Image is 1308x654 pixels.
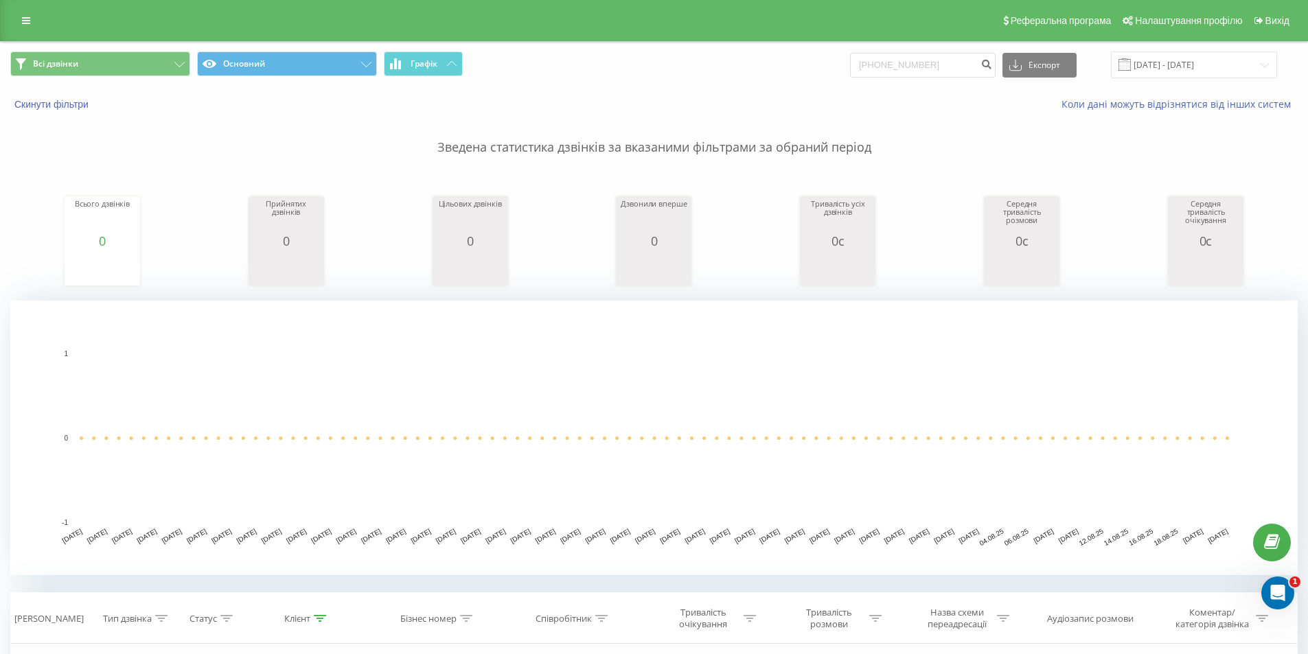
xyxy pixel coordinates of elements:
text: [DATE] [908,527,930,544]
text: -1 [62,519,68,526]
div: 0с [987,234,1056,248]
div: Середня тривалість розмови [987,200,1056,234]
text: 1 [64,350,68,358]
text: [DATE] [1182,527,1204,544]
div: Тип дзвінка [103,613,152,624]
div: Статус [190,613,217,624]
text: [DATE] [1032,527,1055,544]
button: Скинути фільтри [10,98,95,110]
text: [DATE] [658,527,681,544]
a: Коли дані можуть відрізнятися вiд інших систем [1062,97,1298,110]
span: Графік [411,59,437,69]
div: 0 [619,234,688,248]
text: [DATE] [559,527,582,544]
div: Бізнес номер [400,613,457,624]
text: [DATE] [1057,527,1080,544]
text: [DATE] [758,527,781,544]
button: Графік [384,51,463,76]
text: 06.08.25 [1003,527,1031,547]
button: Експорт [1002,53,1077,78]
svg: A chart. [803,248,872,289]
div: Тривалість розмови [792,607,866,630]
svg: A chart. [987,248,1056,289]
text: [DATE] [111,527,133,544]
div: Коментар/категорія дзвінка [1172,607,1252,630]
input: Пошук за номером [850,53,996,78]
text: [DATE] [783,527,806,544]
text: [DATE] [335,527,358,544]
text: [DATE] [634,527,656,544]
span: 1 [1289,576,1300,587]
svg: A chart. [68,248,137,289]
p: Зведена статистика дзвінків за вказаними фільтрами за обраний період [10,111,1298,156]
text: 0 [64,434,68,442]
div: Клієнт [284,613,310,624]
text: [DATE] [310,527,332,544]
span: Всі дзвінки [33,58,78,69]
div: Аудіозапис розмови [1047,613,1134,624]
text: [DATE] [236,527,258,544]
svg: A chart. [436,248,505,289]
span: Вихід [1265,15,1289,26]
div: Назва схеми переадресації [920,607,994,630]
text: [DATE] [958,527,980,544]
text: [DATE] [409,527,432,544]
text: [DATE] [808,527,831,544]
text: [DATE] [509,527,532,544]
text: [DATE] [285,527,308,544]
div: [PERSON_NAME] [14,613,84,624]
text: 12.08.25 [1078,527,1105,547]
text: [DATE] [260,527,283,544]
text: [DATE] [932,527,955,544]
text: [DATE] [86,527,108,544]
svg: A chart. [619,248,688,289]
text: [DATE] [883,527,906,544]
div: Всього дзвінків [68,200,137,234]
text: [DATE] [1206,527,1229,544]
text: [DATE] [360,527,382,544]
div: 0с [1171,234,1240,248]
text: [DATE] [61,527,84,544]
svg: A chart. [252,248,321,289]
div: 0 [436,234,505,248]
button: Всі дзвінки [10,51,190,76]
text: [DATE] [135,527,158,544]
svg: A chart. [10,301,1298,575]
iframe: Intercom live chat [1261,576,1294,609]
div: Дзвонили вперше [619,200,688,234]
text: [DATE] [858,527,880,544]
div: 0с [803,234,872,248]
text: 14.08.25 [1103,527,1130,547]
span: Налаштування профілю [1135,15,1242,26]
div: 0 [252,234,321,248]
div: Прийнятих дзвінків [252,200,321,234]
text: [DATE] [733,527,756,544]
text: [DATE] [385,527,407,544]
button: Основний [197,51,377,76]
text: [DATE] [435,527,457,544]
text: [DATE] [684,527,707,544]
div: Співробітник [536,613,592,624]
text: [DATE] [709,527,731,544]
text: 18.08.25 [1152,527,1180,547]
text: 04.08.25 [978,527,1005,547]
text: [DATE] [534,527,557,544]
text: [DATE] [459,527,482,544]
div: 0 [68,234,137,248]
text: [DATE] [210,527,233,544]
text: [DATE] [609,527,632,544]
div: Тривалість очікування [667,607,740,630]
span: Реферальна програма [1011,15,1112,26]
text: [DATE] [484,527,507,544]
svg: A chart. [1171,248,1240,289]
text: [DATE] [185,527,208,544]
text: [DATE] [584,527,606,544]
